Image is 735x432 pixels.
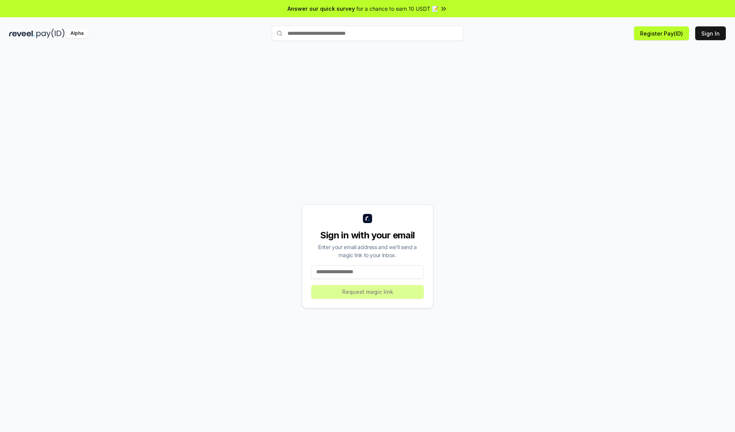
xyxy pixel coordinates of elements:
img: pay_id [36,29,65,38]
button: Register Pay(ID) [634,26,689,40]
button: Sign In [695,26,726,40]
img: logo_small [363,214,372,223]
div: Alpha [66,29,88,38]
span: Answer our quick survey [287,5,355,13]
div: Enter your email address and we’ll send a magic link to your inbox. [311,243,424,259]
div: Sign in with your email [311,229,424,241]
span: for a chance to earn 10 USDT 📝 [356,5,438,13]
img: reveel_dark [9,29,35,38]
